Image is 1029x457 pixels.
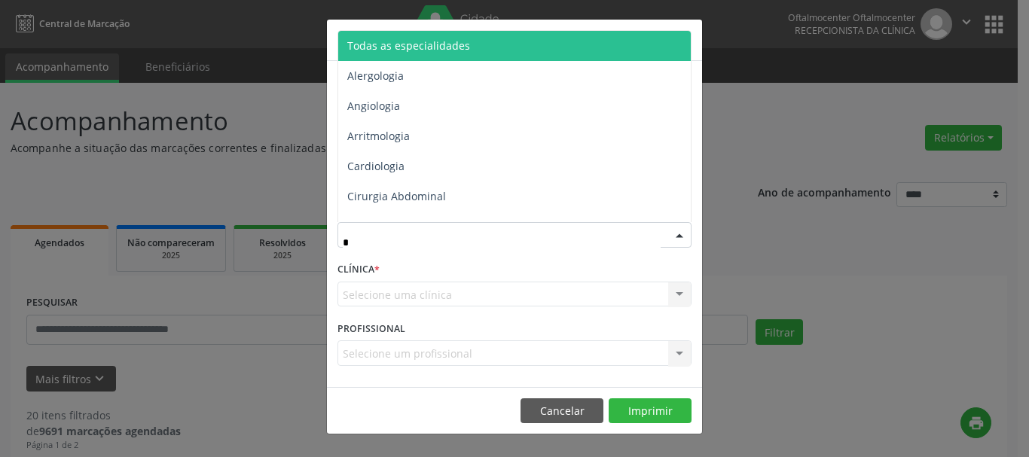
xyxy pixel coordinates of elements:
[347,129,410,143] span: Arritmologia
[609,398,692,424] button: Imprimir
[337,258,380,282] label: CLÍNICA
[347,69,404,83] span: Alergologia
[347,219,480,233] span: Cirurgia Cabeça e Pescoço
[347,38,470,53] span: Todas as especialidades
[347,159,405,173] span: Cardiologia
[347,189,446,203] span: Cirurgia Abdominal
[347,99,400,113] span: Angiologia
[521,398,603,424] button: Cancelar
[337,30,510,50] h5: Relatório de agendamentos
[672,20,702,56] button: Close
[337,317,405,340] label: PROFISSIONAL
